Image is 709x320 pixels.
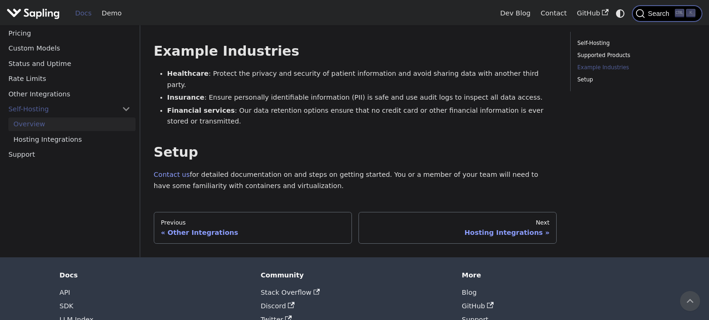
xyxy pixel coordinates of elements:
[261,271,449,279] div: Community
[572,6,613,21] a: GitHub
[495,6,535,21] a: Dev Blog
[3,102,136,116] a: Self-Hosting
[632,5,702,22] button: Search (Ctrl+K)
[154,169,557,192] p: for detailed documentation on and steps on getting started. You or a member of your team will nee...
[614,7,627,20] button: Switch between dark and light mode (currently system mode)
[680,291,700,311] button: Scroll back to top
[154,171,190,178] a: Contact us
[3,72,136,86] a: Rate Limits
[167,105,557,128] li: : Our data retention options ensure that no credit card or other financial information is ever st...
[161,228,344,237] div: Other Integrations
[358,212,557,244] a: NextHosting Integrations
[462,289,477,296] a: Blog
[161,219,344,226] div: Previous
[536,6,572,21] a: Contact
[3,27,136,40] a: Pricing
[7,7,63,20] a: Sapling.ai
[167,70,209,77] strong: Healthcare
[3,87,136,101] a: Other Integrations
[154,43,557,60] h2: Example Industries
[167,94,205,101] strong: Insurance
[167,68,557,91] li: : Protect the privacy and security of patient information and avoid sharing data with another thi...
[577,63,692,72] a: Example Industries
[70,6,97,21] a: Docs
[7,7,60,20] img: Sapling.ai
[686,9,695,17] kbd: K
[3,57,136,70] a: Status and Uptime
[8,117,136,131] a: Overview
[154,212,352,244] a: PreviousOther Integrations
[645,10,675,17] span: Search
[154,212,557,244] nav: Docs pages
[366,219,550,226] div: Next
[97,6,127,21] a: Demo
[59,302,73,310] a: SDK
[59,289,70,296] a: API
[3,148,136,161] a: Support
[366,228,550,237] div: Hosting Integrations
[59,271,247,279] div: Docs
[577,39,692,48] a: Self-Hosting
[577,75,692,84] a: Setup
[261,302,294,310] a: Discord
[577,51,692,60] a: Supported Products
[154,144,557,161] h2: Setup
[3,42,136,55] a: Custom Models
[462,302,494,310] a: GitHub
[167,92,557,103] li: : Ensure personally identifiable information (PII) is safe and use audit logs to inspect all data...
[462,271,650,279] div: More
[8,132,136,146] a: Hosting Integrations
[261,289,320,296] a: Stack Overflow
[167,107,235,114] strong: Financial services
